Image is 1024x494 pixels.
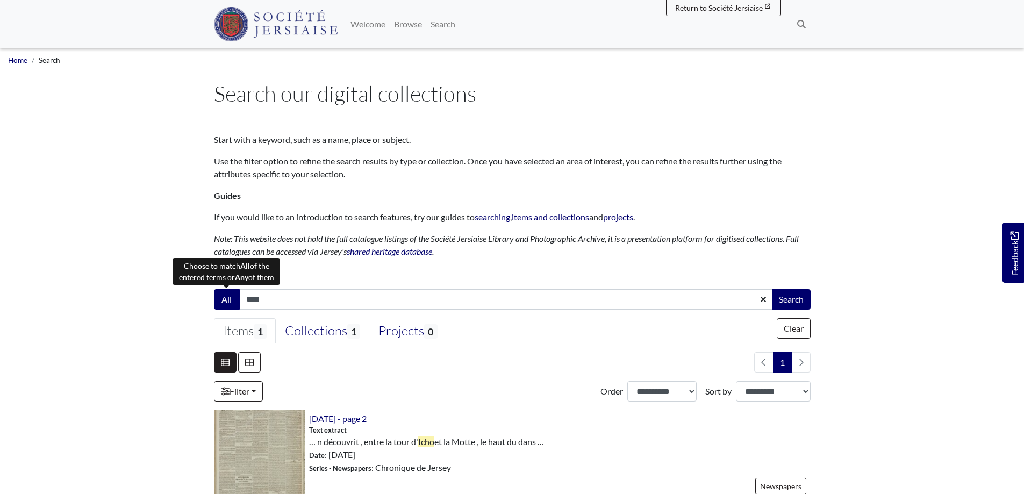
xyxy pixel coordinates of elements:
span: : [DATE] [309,448,355,461]
a: searching [475,212,510,222]
p: Start with a keyword, such as a name, place or subject. [214,133,811,146]
span: Feedback [1008,231,1021,275]
div: Collections [285,323,360,339]
div: Projects [378,323,437,339]
button: All [214,289,240,310]
a: Filter [214,381,263,402]
a: Would you like to provide feedback? [1002,223,1024,283]
li: Previous page [754,352,774,373]
input: Enter one or more search terms... [239,289,773,310]
em: Note: This website does not hold the full catalogue listings of the Société Jersiaise Library and... [214,233,799,256]
img: Société Jersiaise [214,7,338,41]
strong: Guides [214,190,241,201]
span: 0 [424,324,437,339]
span: … n découvrit , entre la tour d' et la Motte , le haut du dans … [309,435,544,448]
span: Goto page 1 [773,352,792,373]
span: Search [39,56,60,65]
a: shared heritage database [347,246,432,256]
nav: pagination [750,352,811,373]
a: Welcome [346,13,390,35]
a: items and collections [512,212,589,222]
h1: Search our digital collections [214,81,811,106]
a: projects [603,212,633,222]
a: Home [8,56,27,65]
label: Sort by [705,385,732,398]
button: Clear [777,318,811,339]
span: : Chronique de Jersey [309,461,451,474]
span: Date [309,451,325,460]
a: [DATE] - page 2 [309,413,367,424]
strong: Any [235,273,248,282]
span: 1 [347,324,360,339]
strong: All [240,261,250,270]
span: Return to Société Jersiaise [675,3,763,12]
span: Series - Newspapers [309,464,371,472]
button: Search [772,289,811,310]
div: Items [223,323,267,339]
a: Société Jersiaise logo [214,4,338,44]
label: Order [600,385,623,398]
span: Text extract [309,425,347,435]
span: Icho [418,436,434,447]
p: If you would like to an introduction to search features, try our guides to , and . [214,211,811,224]
a: Search [426,13,460,35]
span: 1 [254,324,267,339]
a: Browse [390,13,426,35]
div: Choose to match of the entered terms or of them [173,258,280,285]
p: Use the filter option to refine the search results by type or collection. Once you have selected ... [214,155,811,181]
